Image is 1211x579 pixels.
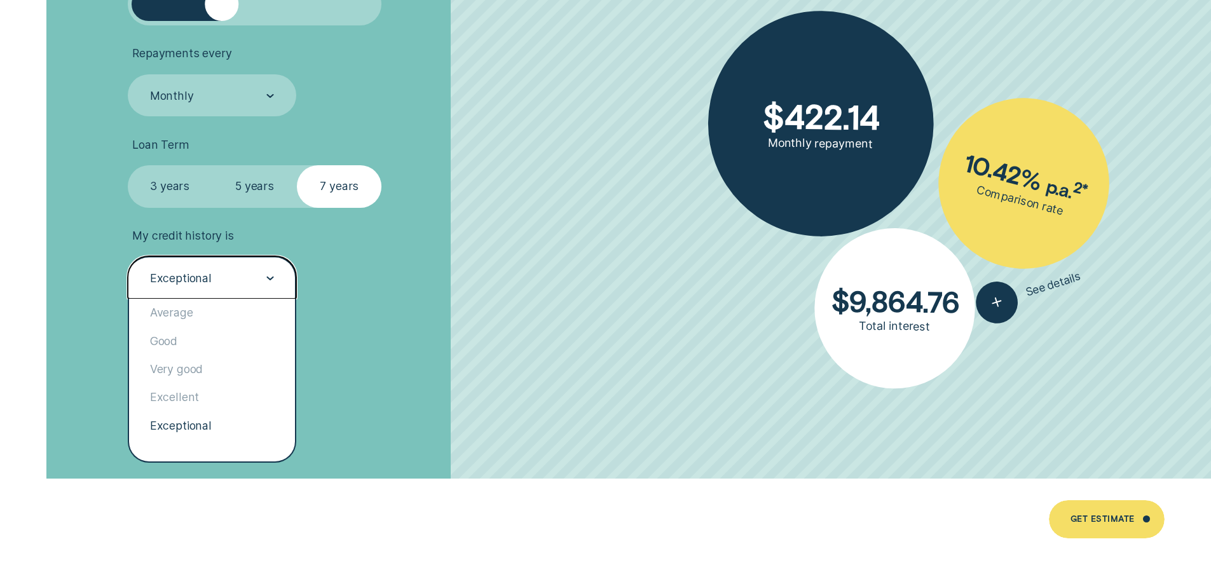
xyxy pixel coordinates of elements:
label: 5 years [212,165,297,208]
a: Get Estimate [1049,500,1164,538]
div: Good [129,327,296,355]
button: See details [971,256,1087,329]
span: See details [1024,269,1083,300]
label: 3 years [128,165,212,208]
span: Repayments every [132,46,231,60]
div: Excellent [129,383,296,411]
div: Monthly [150,89,194,103]
span: My credit history is [132,229,233,243]
div: Average [129,299,296,327]
div: Exceptional [150,271,212,285]
span: Loan Term [132,138,189,152]
div: Very good [129,355,296,383]
div: Exceptional [129,412,296,440]
label: 7 years [297,165,381,208]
